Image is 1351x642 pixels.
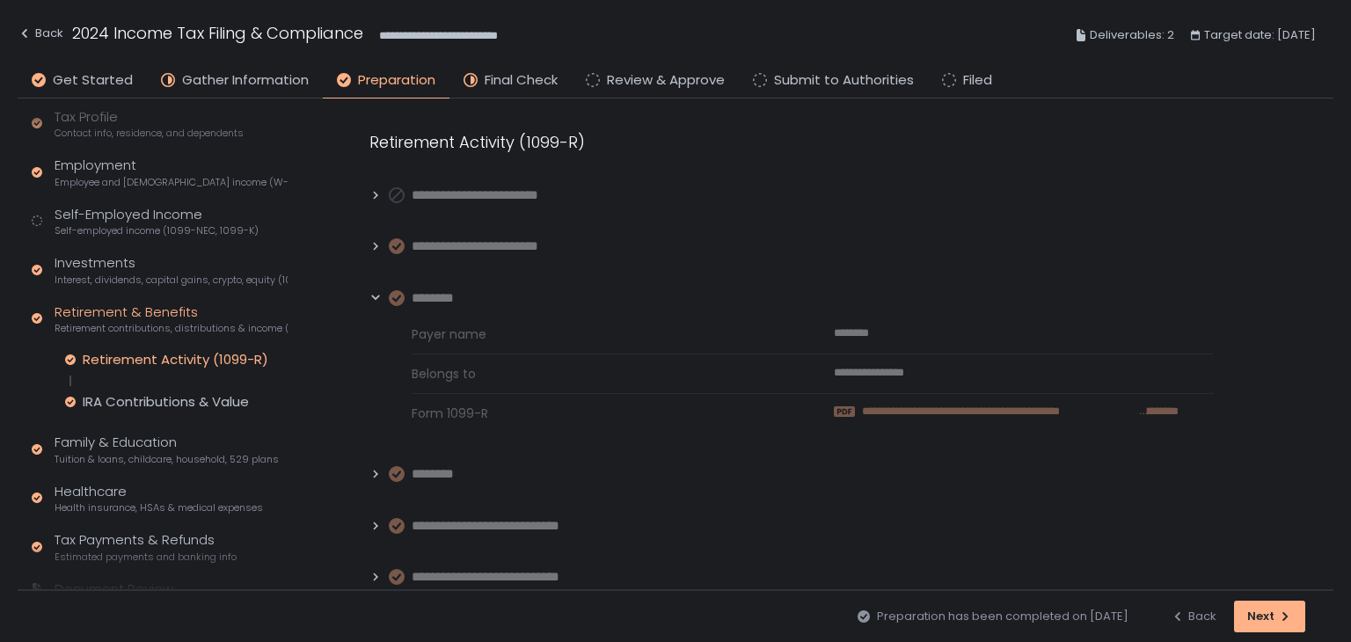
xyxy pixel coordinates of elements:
span: Payer name [412,325,792,343]
span: Self-employed income (1099-NEC, 1099-K) [55,224,259,237]
div: Retirement & Benefits [55,303,288,336]
div: Tax Profile [55,107,244,141]
div: Investments [55,253,288,287]
span: Deliverables: 2 [1090,25,1174,46]
div: Next [1247,609,1292,624]
span: Preparation has been completed on [DATE] [877,609,1128,624]
span: Filed [963,70,992,91]
button: Back [18,21,63,50]
div: Self-Employed Income [55,205,259,238]
button: Back [1171,601,1216,632]
div: Document Review [55,580,173,600]
span: Get Started [53,70,133,91]
span: Review & Approve [607,70,725,91]
span: Target date: [DATE] [1204,25,1316,46]
div: Tax Payments & Refunds [55,530,237,564]
span: Final Check [485,70,558,91]
span: Gather Information [182,70,309,91]
span: Submit to Authorities [774,70,914,91]
div: Employment [55,156,288,189]
div: Retirement Activity (1099-R) [83,351,268,368]
span: Preparation [358,70,435,91]
span: Belongs to [412,365,792,383]
span: Contact info, residence, and dependents [55,127,244,140]
span: Employee and [DEMOGRAPHIC_DATA] income (W-2s) [55,176,288,189]
div: Family & Education [55,433,279,466]
span: Tuition & loans, childcare, household, 529 plans [55,453,279,466]
span: Health insurance, HSAs & medical expenses [55,501,263,514]
span: Interest, dividends, capital gains, crypto, equity (1099s, K-1s) [55,274,288,287]
span: Retirement contributions, distributions & income (1099-R, 5498) [55,322,288,335]
button: Next [1234,601,1305,632]
div: Retirement Activity (1099-R) [369,130,1214,154]
span: Estimated payments and banking info [55,551,237,564]
div: Back [1171,609,1216,624]
div: Healthcare [55,482,263,515]
div: IRA Contributions & Value [83,393,249,411]
h1: 2024 Income Tax Filing & Compliance [72,21,363,45]
span: Form 1099-R [412,405,792,422]
div: Back [18,23,63,44]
